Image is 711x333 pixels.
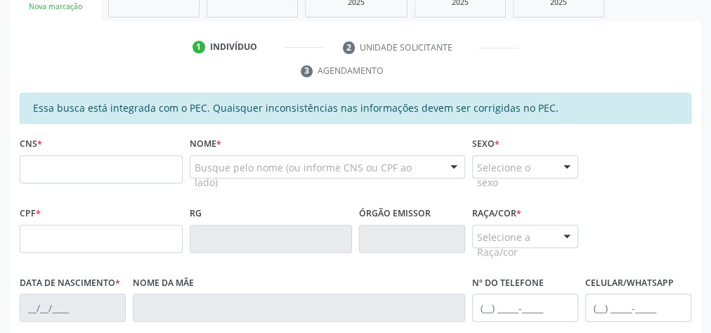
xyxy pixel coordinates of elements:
div: Indivíduo [210,41,257,53]
label: Nome [190,133,221,155]
label: RG [190,203,202,225]
span: Selecione a Raça/cor [477,230,549,259]
div: Nova marcação [20,1,91,12]
label: Órgão emissor [359,203,431,225]
span: Busque pelo nome (ou informe CNS ou CPF ao lado) [195,160,437,190]
label: Sexo [472,133,500,155]
input: __/__/____ [20,294,126,322]
label: CPF [20,203,41,225]
label: Nº do Telefone [472,273,544,294]
label: CNS [20,133,42,155]
span: Selecione o sexo [477,160,549,190]
input: (__) _____-_____ [585,294,691,322]
input: (__) _____-_____ [472,294,578,322]
label: Nome da mãe [133,273,194,294]
label: Celular/WhatsApp [585,273,674,294]
label: Data de nascimento [20,273,120,294]
label: Raça/cor [472,203,521,225]
div: 1 [193,41,205,53]
div: Essa busca está integrada com o PEC. Quaisquer inconsistências nas informações devem ser corrigid... [20,93,691,124]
